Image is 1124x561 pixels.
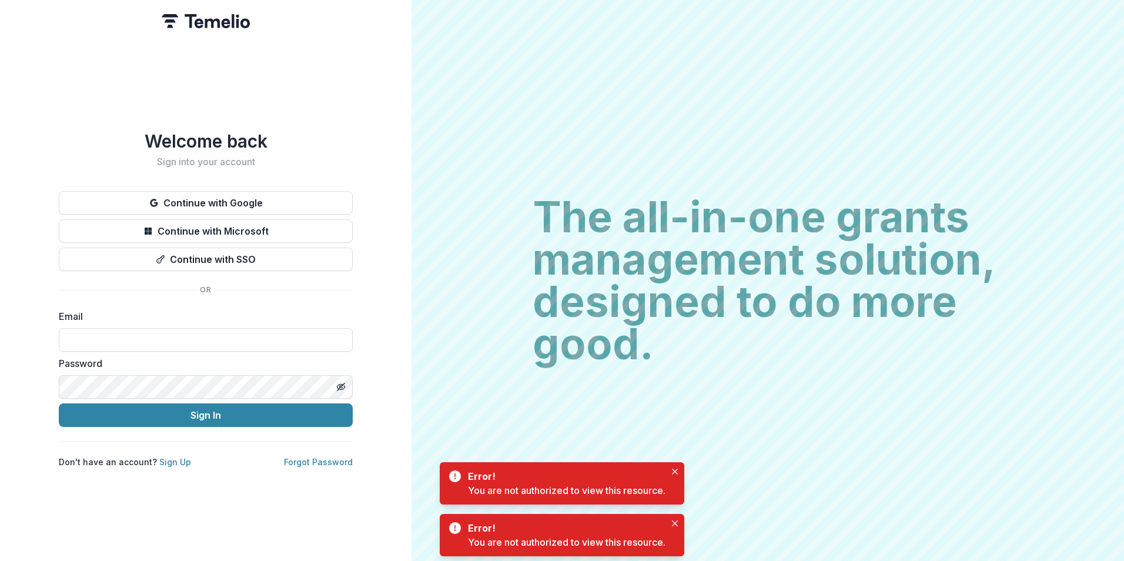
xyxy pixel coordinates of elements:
label: Password [59,356,346,370]
a: Sign Up [159,457,191,467]
button: Close [668,465,682,479]
label: Email [59,309,346,323]
button: Close [668,516,682,530]
p: Don't have an account? [59,456,191,468]
div: You are not authorized to view this resource. [468,483,665,497]
button: Continue with SSO [59,248,353,271]
a: Forgot Password [284,457,353,467]
button: Continue with Microsoft [59,219,353,243]
div: Error! [468,521,661,535]
h2: Sign into your account [59,156,353,168]
button: Sign In [59,403,353,427]
div: Error! [468,469,661,483]
button: Continue with Google [59,191,353,215]
div: You are not authorized to view this resource. [468,535,665,549]
img: Temelio [162,14,250,28]
h1: Welcome back [59,131,353,152]
button: Toggle password visibility [332,378,350,396]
